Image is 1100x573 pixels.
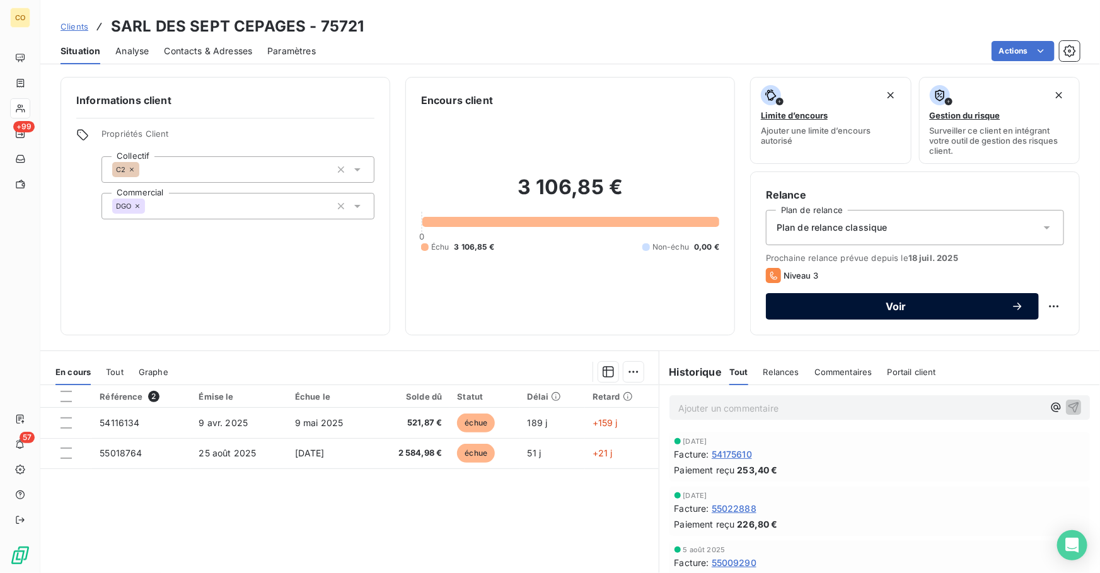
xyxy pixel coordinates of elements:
span: Surveiller ce client en intégrant votre outil de gestion des risques client. [930,125,1070,156]
span: 3 106,85 € [454,241,495,253]
span: Propriétés Client [101,129,374,146]
h2: 3 106,85 € [421,175,719,212]
span: 18 juil. 2025 [908,253,958,263]
span: Gestion du risque [930,110,1000,120]
span: Paiement reçu [674,463,735,477]
div: Référence [100,391,183,402]
span: 54116134 [100,417,139,428]
span: Clients [61,21,88,32]
span: Paiement reçu [674,518,735,531]
span: 25 août 2025 [199,448,256,458]
span: Ajouter une limite d’encours autorisé [761,125,901,146]
span: Portail client [888,367,936,377]
span: Niveau 3 [784,270,818,281]
span: Voir [781,301,1011,311]
span: Non-échu [652,241,689,253]
span: Paramètres [267,45,316,57]
div: CO [10,8,30,28]
span: +21 j [593,448,613,458]
span: Relances [763,367,799,377]
button: Voir [766,293,1039,320]
span: Facture : [674,556,709,569]
span: 5 août 2025 [683,546,726,553]
button: Actions [992,41,1055,61]
span: +99 [13,121,35,132]
input: Ajouter une valeur [145,200,155,212]
span: échue [457,444,495,463]
div: Délai [528,391,577,402]
img: Logo LeanPay [10,545,30,565]
h6: Relance [766,187,1064,202]
span: Tout [106,367,124,377]
span: Facture : [674,502,709,515]
span: 521,87 € [379,417,442,429]
div: Échue le [295,391,364,402]
div: Statut [457,391,512,402]
span: [DATE] [295,448,325,458]
span: Contacts & Adresses [164,45,252,57]
span: 0,00 € [694,241,719,253]
input: Ajouter une valeur [139,164,149,175]
span: Prochaine relance prévue depuis le [766,253,1064,263]
span: [DATE] [683,437,707,445]
span: 253,40 € [738,463,778,477]
span: C2 [116,166,125,173]
span: 189 j [528,417,548,428]
h6: Encours client [421,93,493,108]
h3: SARL DES SEPT CEPAGES - 75721 [111,15,364,38]
span: DGO [116,202,131,210]
div: Émise le [199,391,279,402]
span: 57 [20,432,35,443]
span: 55022888 [712,502,756,515]
span: Analyse [115,45,149,57]
span: 55009290 [712,556,756,569]
button: Gestion du risqueSurveiller ce client en intégrant votre outil de gestion des risques client. [919,77,1080,164]
span: 0 [419,231,424,241]
span: Tout [729,367,748,377]
h6: Historique [659,364,722,379]
span: Commentaires [814,367,872,377]
span: échue [457,414,495,432]
span: [DATE] [683,492,707,499]
button: Limite d’encoursAjouter une limite d’encours autorisé [750,77,912,164]
a: Clients [61,20,88,33]
span: 2 584,98 € [379,447,442,460]
span: 55018764 [100,448,142,458]
span: Situation [61,45,100,57]
span: 2 [148,391,159,402]
span: Plan de relance classique [777,221,888,234]
h6: Informations client [76,93,374,108]
span: 226,80 € [738,518,778,531]
span: 54175610 [712,448,752,461]
span: Échu [431,241,449,253]
span: 51 j [528,448,541,458]
span: Facture : [674,448,709,461]
div: Retard [593,391,651,402]
span: Graphe [139,367,168,377]
span: +159 j [593,417,618,428]
span: 9 avr. 2025 [199,417,248,428]
div: Open Intercom Messenger [1057,530,1087,560]
div: Solde dû [379,391,442,402]
span: Limite d’encours [761,110,828,120]
span: 9 mai 2025 [295,417,344,428]
span: En cours [55,367,91,377]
